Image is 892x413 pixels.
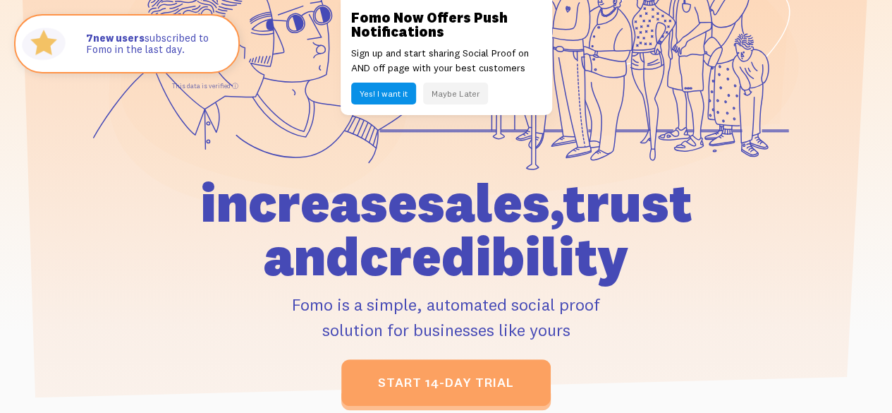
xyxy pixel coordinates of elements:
[153,292,738,342] p: Fomo is a simple, automated social proof solution for businesses like yours
[86,32,224,56] p: subscribed to Fomo in the last day.
[351,83,416,104] button: Yes! I want it
[86,32,93,44] span: 7
[18,18,69,69] img: Fomo
[341,359,551,406] a: start 14-day trial
[351,46,542,76] p: Sign up and start sharing Social Proof on AND off page with your best customers
[153,176,738,283] h1: increase sales, trust and credibility
[351,11,542,39] h3: Fomo Now Offers Push Notifications
[423,83,488,104] button: Maybe Later
[86,31,145,44] strong: new users
[172,82,238,90] a: This data is verified ⓘ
